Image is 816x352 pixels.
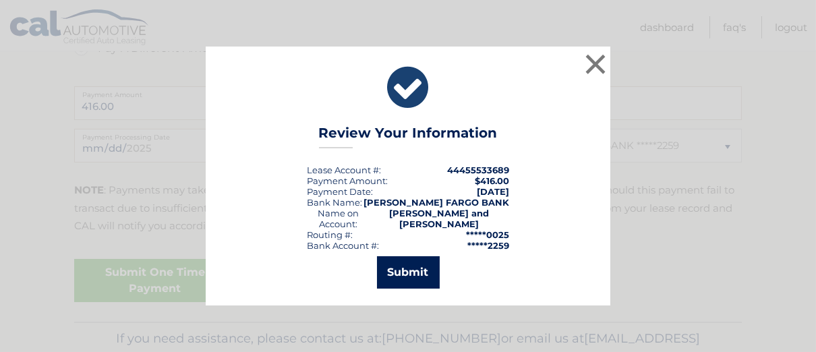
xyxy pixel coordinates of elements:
[307,175,388,186] div: Payment Amount:
[307,186,373,197] div: :
[363,197,509,208] strong: [PERSON_NAME] FARGO BANK
[377,256,440,289] button: Submit
[307,186,371,197] span: Payment Date
[477,186,509,197] span: [DATE]
[307,165,381,175] div: Lease Account #:
[447,165,509,175] strong: 44455533689
[475,175,509,186] span: $416.00
[307,208,370,229] div: Name on Account:
[307,197,362,208] div: Bank Name:
[389,208,489,229] strong: [PERSON_NAME] and [PERSON_NAME]
[319,125,498,148] h3: Review Your Information
[582,51,609,78] button: ×
[307,240,379,251] div: Bank Account #:
[307,229,353,240] div: Routing #:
